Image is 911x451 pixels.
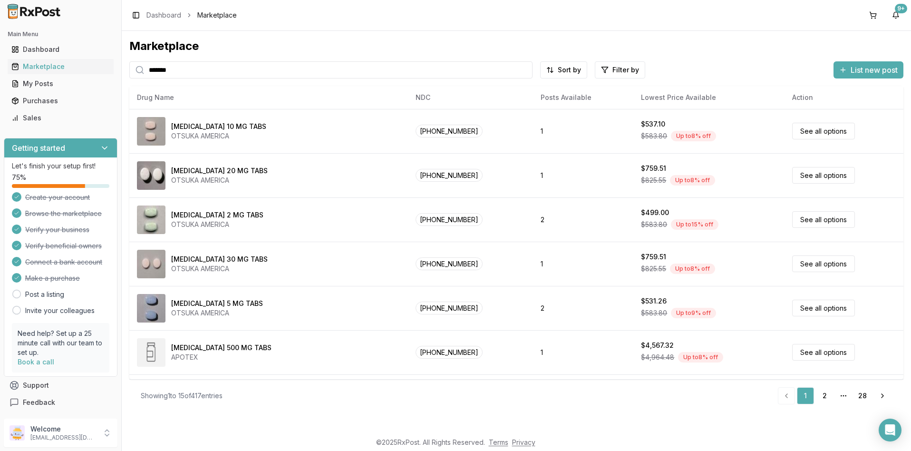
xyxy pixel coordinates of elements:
[137,338,165,367] img: Abiraterone Acetate 500 MG TABS
[30,434,97,441] p: [EMAIL_ADDRESS][DOMAIN_NAME]
[533,197,633,242] td: 2
[854,387,871,404] a: 28
[833,61,903,78] button: List new post
[4,42,117,57] button: Dashboard
[595,61,645,78] button: Filter by
[18,329,104,357] p: Need help? Set up a 25 minute call with our team to set up.
[171,299,263,308] div: [MEDICAL_DATA] 5 MG TABS
[25,225,89,235] span: Verify your business
[888,8,903,23] button: 9+
[146,10,181,20] a: Dashboard
[778,387,892,404] nav: pagination
[4,59,117,74] button: Marketplace
[11,96,110,106] div: Purchases
[25,193,90,202] span: Create your account
[11,45,110,54] div: Dashboard
[8,30,114,38] h2: Main Menu
[416,257,483,270] span: [PHONE_NUMBER]
[171,264,268,274] div: OTSUKA AMERICA
[641,208,669,217] div: $499.00
[129,86,408,109] th: Drug Name
[558,65,581,75] span: Sort by
[141,391,223,401] div: Showing 1 to 15 of 417 entries
[797,387,814,404] a: 1
[12,142,65,154] h3: Getting started
[792,167,855,184] a: See all options
[137,161,165,190] img: Abilify 20 MG TABS
[171,210,263,220] div: [MEDICAL_DATA] 2 MG TABS
[171,343,271,353] div: [MEDICAL_DATA] 500 MG TABS
[533,286,633,330] td: 2
[792,211,855,228] a: See all options
[137,294,165,323] img: Abilify 5 MG TABS
[4,394,117,411] button: Feedback
[833,66,903,76] a: List new post
[8,109,114,127] a: Sales
[12,161,109,171] p: Let's finish your setup first!
[25,290,64,299] a: Post a listing
[792,300,855,316] a: See all options
[25,241,102,251] span: Verify beneficial owners
[670,175,715,186] div: Up to 8 % off
[533,86,633,109] th: Posts Available
[641,296,667,306] div: $531.26
[641,264,666,274] span: $825.55
[8,41,114,58] a: Dashboard
[11,79,110,88] div: My Posts
[8,75,114,92] a: My Posts
[670,264,715,274] div: Up to 8 % off
[792,123,855,139] a: See all options
[785,86,903,109] th: Action
[25,274,80,283] span: Make a purchase
[4,93,117,108] button: Purchases
[612,65,639,75] span: Filter by
[197,10,237,20] span: Marketplace
[816,387,833,404] a: 2
[641,252,666,262] div: $759.51
[641,341,674,350] div: $4,567.32
[10,425,25,441] img: User avatar
[533,374,633,419] td: 3
[171,220,263,229] div: OTSUKA AMERICA
[641,176,666,185] span: $825.55
[533,109,633,153] td: 1
[11,113,110,123] div: Sales
[146,10,237,20] nav: breadcrumb
[4,76,117,91] button: My Posts
[18,358,54,366] a: Book a call
[641,308,667,318] span: $583.80
[416,213,483,226] span: [PHONE_NUMBER]
[4,110,117,126] button: Sales
[633,86,785,109] th: Lowest Price Available
[171,166,268,176] div: [MEDICAL_DATA] 20 MG TABS
[641,164,666,173] div: $759.51
[879,419,901,441] div: Open Intercom Messenger
[678,352,723,363] div: Up to 8 % off
[792,344,855,361] a: See all options
[23,398,55,407] span: Feedback
[408,86,533,109] th: NDC
[25,257,102,267] span: Connect a bank account
[171,176,268,185] div: OTSUKA AMERICA
[129,39,903,54] div: Marketplace
[25,209,102,218] span: Browse the marketplace
[873,387,892,404] a: Go to next page
[8,92,114,109] a: Purchases
[12,173,26,182] span: 75 %
[540,61,587,78] button: Sort by
[533,242,633,286] td: 1
[641,119,665,129] div: $537.10
[641,220,667,229] span: $583.80
[416,169,483,182] span: [PHONE_NUMBER]
[533,153,633,197] td: 1
[137,250,165,278] img: Abilify 30 MG TABS
[641,353,674,362] span: $4,964.48
[171,308,263,318] div: OTSUKA AMERICA
[671,131,716,141] div: Up to 8 % off
[416,346,483,359] span: [PHONE_NUMBER]
[851,64,898,76] span: List new post
[895,4,907,13] div: 9+
[512,438,535,446] a: Privacy
[137,206,165,234] img: Abilify 2 MG TABS
[641,131,667,141] span: $583.80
